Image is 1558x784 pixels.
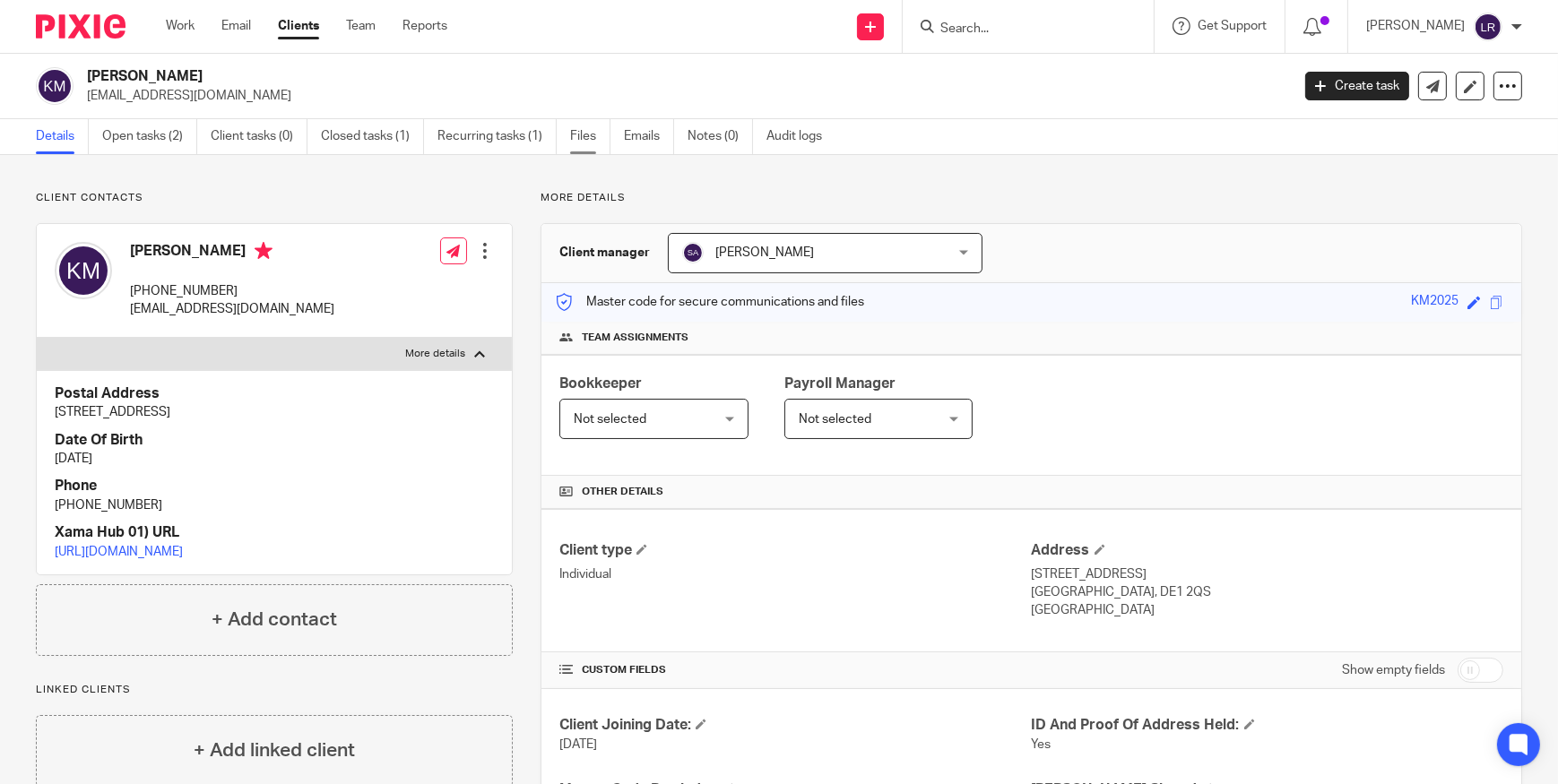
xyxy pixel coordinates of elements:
[939,22,1100,38] input: Search
[582,485,663,499] span: Other details
[55,496,494,514] p: [PHONE_NUMBER]
[55,450,494,468] p: [DATE]
[1032,601,1503,619] p: [GEOGRAPHIC_DATA]
[55,477,494,495] h4: Phone
[87,87,1278,105] p: [EMAIL_ADDRESS][DOMAIN_NAME]
[715,246,814,259] span: [PERSON_NAME]
[55,546,183,558] a: [URL][DOMAIN_NAME]
[559,541,1031,560] h4: Client type
[1032,738,1052,751] span: Yes
[1032,541,1503,560] h4: Address
[1474,13,1502,41] img: svg%3E
[55,384,494,403] h4: Postal Address
[36,67,74,105] img: svg%3E
[87,67,1040,86] h2: [PERSON_NAME]
[682,242,704,263] img: svg%3E
[130,300,334,318] p: [EMAIL_ADDRESS][DOMAIN_NAME]
[211,119,307,154] a: Client tasks (0)
[55,242,112,299] img: svg%3E
[559,663,1031,677] h4: CUSTOM FIELDS
[1198,20,1267,32] span: Get Support
[36,14,126,39] img: Pixie
[102,119,197,154] a: Open tasks (2)
[55,403,494,421] p: [STREET_ADDRESS]
[1032,565,1503,583] p: [STREET_ADDRESS]
[1032,716,1503,735] h4: ID And Proof Of Address Held:
[559,716,1031,735] h4: Client Joining Date:
[130,282,334,300] p: [PHONE_NUMBER]
[55,431,494,450] h4: Date Of Birth
[194,737,355,764] h4: + Add linked client
[255,242,273,260] i: Primary
[1032,583,1503,601] p: [GEOGRAPHIC_DATA], DE1 2QS
[212,606,337,633] h4: + Add contact
[559,376,642,391] span: Bookkeeper
[130,242,334,264] h4: [PERSON_NAME]
[55,523,494,542] h4: Xama Hub 01) URL
[36,683,513,697] p: Linked clients
[321,119,424,154] a: Closed tasks (1)
[166,17,195,35] a: Work
[559,738,597,751] span: [DATE]
[1411,292,1458,313] div: KM2025
[1366,17,1465,35] p: [PERSON_NAME]
[688,119,753,154] a: Notes (0)
[221,17,251,35] a: Email
[559,565,1031,583] p: Individual
[36,191,513,205] p: Client contacts
[541,191,1522,205] p: More details
[624,119,674,154] a: Emails
[437,119,557,154] a: Recurring tasks (1)
[555,293,864,311] p: Master code for secure communications and files
[559,244,650,262] h3: Client manager
[402,17,447,35] a: Reports
[1342,661,1445,679] label: Show empty fields
[405,347,465,361] p: More details
[570,119,610,154] a: Files
[784,376,896,391] span: Payroll Manager
[766,119,835,154] a: Audit logs
[278,17,319,35] a: Clients
[1305,72,1409,100] a: Create task
[346,17,376,35] a: Team
[799,413,871,426] span: Not selected
[36,119,89,154] a: Details
[574,413,646,426] span: Not selected
[582,331,688,345] span: Team assignments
